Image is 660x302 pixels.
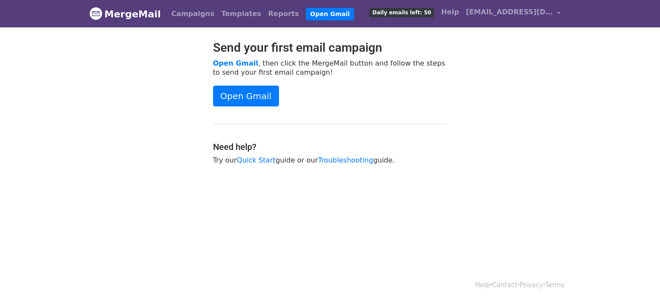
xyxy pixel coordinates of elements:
[213,156,447,165] p: Try our guide or our guide.
[369,8,434,17] span: Daily emails left: 50
[318,156,373,164] a: Troubleshooting
[265,5,302,23] a: Reports
[213,59,258,67] a: Open Gmail
[89,5,161,23] a: MergeMail
[89,7,102,20] img: MergeMail logo
[492,281,517,289] a: Contact
[545,281,564,289] a: Terms
[213,86,279,106] a: Open Gmail
[168,5,218,23] a: Campaigns
[306,8,354,20] a: Open Gmail
[466,7,553,17] span: [EMAIL_ADDRESS][DOMAIN_NAME]
[519,281,543,289] a: Privacy
[213,59,447,77] p: , then click the MergeMail button and follow the steps to send your first email campaign!
[463,3,564,24] a: [EMAIL_ADDRESS][DOMAIN_NAME]
[475,281,490,289] a: Help
[237,156,276,164] a: Quick Start
[218,5,265,23] a: Templates
[213,142,447,152] h4: Need help?
[213,40,447,55] h2: Send your first email campaign
[366,3,437,21] a: Daily emails left: 50
[438,3,463,21] a: Help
